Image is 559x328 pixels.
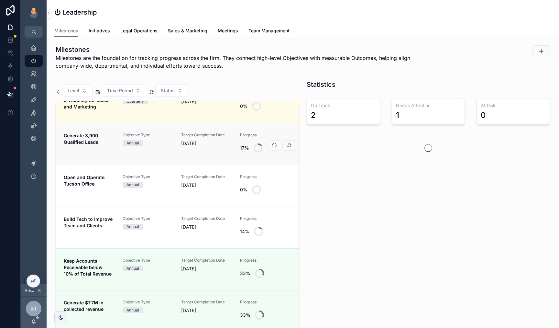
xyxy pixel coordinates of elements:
a: Improve Data Tracking & Visibility for Sales and MarketingQuarterly[DATE]0% [56,81,299,123]
strong: Open and Operate Tucson Office [64,175,106,187]
div: 2 [311,110,316,120]
p: [DATE] [181,140,196,147]
span: Target Completion Date [181,216,232,221]
a: Legal Operations [120,25,158,38]
span: Objective Type [123,300,174,305]
a: Initiatives [89,25,110,38]
span: Progress [240,174,291,179]
h3: On Track [311,102,376,109]
span: Target Completion Date [181,258,232,263]
button: Select Button [62,85,93,97]
button: Select Button [155,85,188,97]
div: Annual [126,307,139,313]
a: Meetings [218,25,238,38]
div: 33% [240,309,250,322]
a: Milestones [54,25,78,37]
span: Milestones are the foundation for tracking progress across the firm. They connect high-level Obje... [56,54,423,70]
span: Time Period [107,87,133,94]
h3: At Risk [481,102,546,109]
span: BT [30,305,37,312]
a: Keep Accounts Receivable below 10% of Total RevenueObjective TypeAnnualTarget Completion Date[DAT... [56,248,299,290]
span: Level [68,87,79,94]
strong: Build Tech to Improve Team and Clients [64,216,114,228]
span: Target Completion Date [181,132,232,138]
div: 14% [240,225,249,238]
h3: Needs Attention [396,102,461,109]
div: scrollable content [21,38,47,190]
span: Meetings [218,28,238,34]
div: Annual [126,182,139,188]
a: Build Tech to Improve Team and ClientsObjective TypeAnnualTarget Completion Date[DATE]Progress14% [56,207,299,248]
p: [DATE] [181,182,196,188]
span: Progress [240,258,291,263]
p: [DATE] [181,266,196,272]
span: Sales & Marketing [168,28,207,34]
strong: Generate $7.7M in collected revenue [64,300,105,312]
div: 0% [240,100,247,113]
div: 33% [240,267,250,280]
div: 0% [240,183,247,196]
h1: Statistics [307,80,335,89]
span: Objective Type [123,258,174,263]
span: Progress [240,132,291,138]
a: Open and Operate Tucson OfficeObjective TypeAnnualTarget Completion Date[DATE]Progress0% [56,165,299,207]
div: Quarterly [126,98,144,104]
img: App logo [28,8,39,18]
a: Team Management [248,25,290,38]
span: Objective Type [123,132,174,138]
span: Initiatives [89,28,110,34]
span: Milestones [54,28,78,34]
strong: Generate 3,900 Qualified Leads [64,133,99,145]
span: Target Completion Date [181,300,232,305]
span: Progress [240,216,291,221]
span: Team Management [248,28,290,34]
div: Annual [126,140,139,146]
span: Viewing as [PERSON_NAME] [25,288,36,293]
div: 0 [481,110,486,120]
span: Progress [240,300,291,305]
span: Objective Type [123,216,174,221]
span: Objective Type [123,174,174,179]
a: Generate 3,900 Qualified LeadsObjective TypeAnnualTarget Completion Date[DATE]Progress17% [56,123,299,165]
span: Target Completion Date [181,174,232,179]
div: Annual [126,266,139,271]
button: Select Button [102,85,146,97]
p: [DATE] [181,307,196,314]
strong: Keep Accounts Receivable below 10% of Total Revenue [64,258,112,277]
span: Legal Operations [120,28,158,34]
div: 17% [240,141,249,154]
div: 1 [396,110,399,120]
a: Sales & Marketing [168,25,207,38]
p: [DATE] [181,224,196,230]
p: [DATE] [181,98,196,105]
h1: Milestones [56,45,423,54]
div: Annual [126,224,139,230]
h1: ⏻ Leadership [54,8,97,17]
span: Status [161,87,175,94]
